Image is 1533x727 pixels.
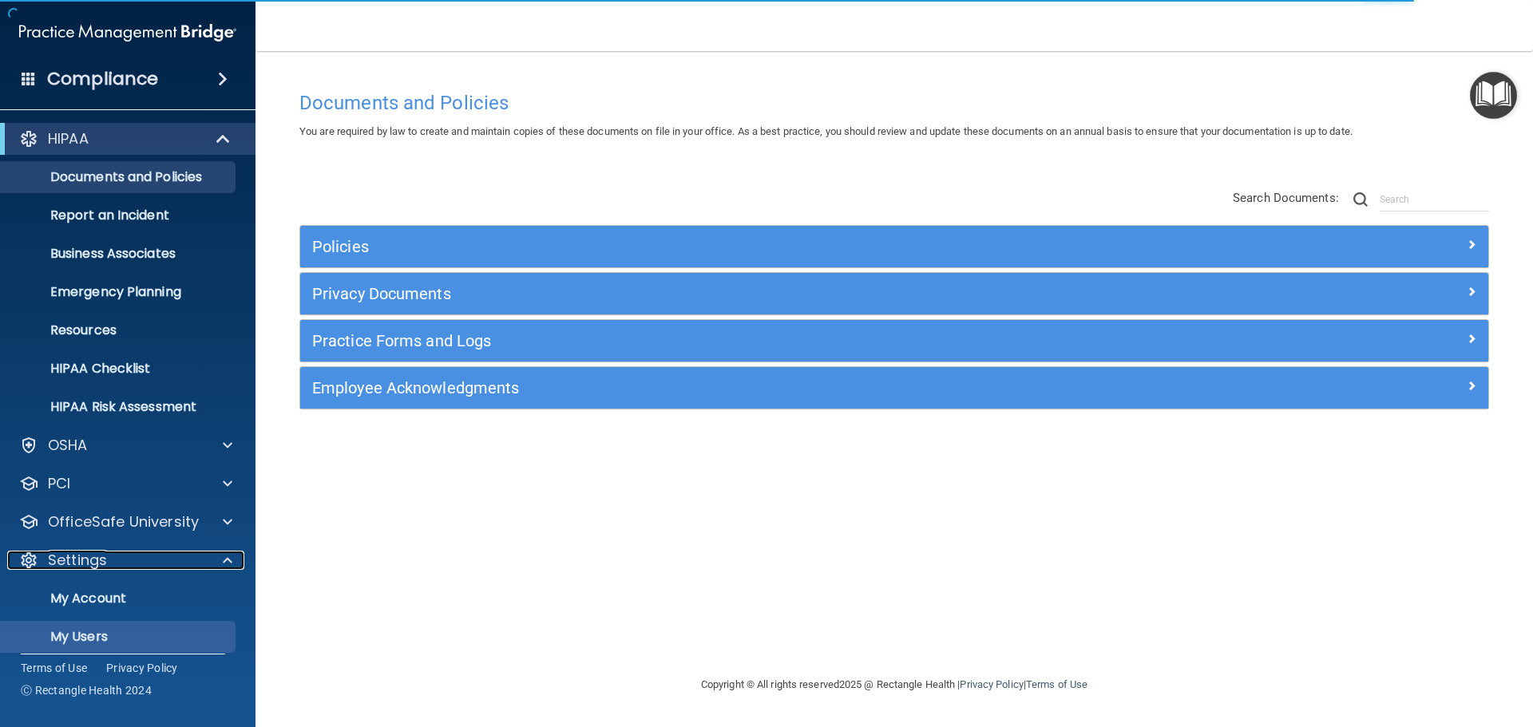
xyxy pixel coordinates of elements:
[299,125,1353,137] span: You are required by law to create and maintain copies of these documents on file in your office. ...
[1026,678,1087,690] a: Terms of Use
[312,379,1179,397] h5: Employee Acknowledgments
[10,169,228,185] p: Documents and Policies
[1353,192,1368,207] img: ic-search.3b580494.png
[312,238,1179,255] h5: Policies
[19,436,232,455] a: OSHA
[48,474,70,493] p: PCI
[19,512,232,531] a: OfficeSafe University
[312,328,1476,354] a: Practice Forms and Logs
[106,660,178,676] a: Privacy Policy
[312,285,1179,302] h5: Privacy Documents
[48,551,107,570] p: Settings
[21,682,152,698] span: Ⓒ Rectangle Health 2024
[312,234,1476,259] a: Policies
[10,284,228,300] p: Emergency Planning
[10,322,228,338] p: Resources
[19,17,236,49] img: PMB logo
[47,68,158,90] h4: Compliance
[19,474,232,493] a: PCI
[19,551,232,570] a: Settings
[10,246,228,262] p: Business Associates
[48,512,199,531] p: OfficeSafe University
[48,129,89,148] p: HIPAA
[299,93,1489,113] h4: Documents and Policies
[10,591,228,606] p: My Account
[1233,191,1339,205] span: Search Documents:
[312,332,1179,350] h5: Practice Forms and Logs
[19,129,232,148] a: HIPAA
[1470,72,1517,119] button: Open Resource Center
[10,361,228,377] p: HIPAA Checklist
[312,375,1476,401] a: Employee Acknowledgments
[312,281,1476,306] a: Privacy Documents
[10,399,228,415] p: HIPAA Risk Assessment
[960,678,1023,690] a: Privacy Policy
[10,207,228,223] p: Report an Incident
[10,629,228,645] p: My Users
[603,659,1186,710] div: Copyright © All rights reserved 2025 @ Rectangle Health | |
[48,436,88,455] p: OSHA
[21,660,87,676] a: Terms of Use
[1380,188,1489,211] input: Search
